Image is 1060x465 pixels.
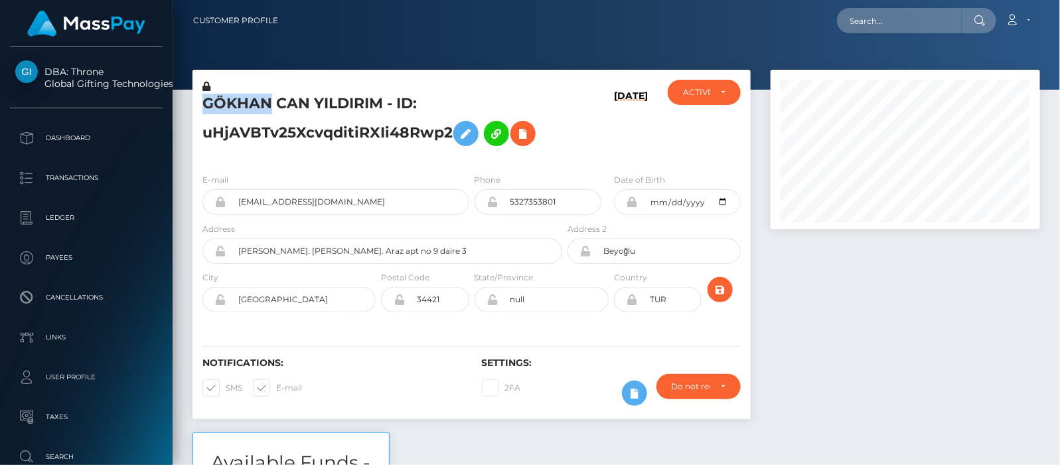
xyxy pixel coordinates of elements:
p: Taxes [15,407,157,427]
h5: GÖKHAN CAN YILDIRIM - ID: uHjAVBTv25XcvqditiRXIi48Rwp2 [202,94,555,153]
p: Dashboard [15,128,157,148]
label: City [202,272,218,284]
div: Do not require [672,381,711,392]
a: Ledger [10,201,163,234]
p: Payees [15,248,157,268]
label: E-mail [253,379,302,397]
p: Cancellations [15,288,157,308]
label: State/Province [475,272,534,284]
label: Phone [475,174,501,186]
input: Search... [837,8,962,33]
label: Address 2 [568,223,607,235]
label: Postal Code [381,272,429,284]
a: Dashboard [10,122,163,155]
label: SMS [202,379,242,397]
label: Address [202,223,235,235]
p: User Profile [15,367,157,387]
a: Taxes [10,401,163,434]
span: DBA: Throne Global Gifting Technologies Inc [10,66,163,90]
h6: [DATE] [614,90,648,157]
h6: Settings: [482,357,741,369]
a: Links [10,321,163,354]
a: Transactions [10,161,163,195]
a: Customer Profile [193,7,278,35]
a: Cancellations [10,281,163,314]
p: Links [15,327,157,347]
a: Payees [10,241,163,274]
div: ACTIVE [683,87,710,98]
button: Do not require [656,374,741,399]
label: Date of Birth [614,174,665,186]
label: E-mail [202,174,228,186]
img: Global Gifting Technologies Inc [15,60,38,83]
p: Ledger [15,208,157,228]
img: MassPay Logo [27,11,145,37]
p: Transactions [15,168,157,188]
label: 2FA [482,379,521,397]
h6: Notifications: [202,357,462,369]
a: User Profile [10,361,163,394]
label: Country [614,272,647,284]
button: ACTIVE [668,80,741,105]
